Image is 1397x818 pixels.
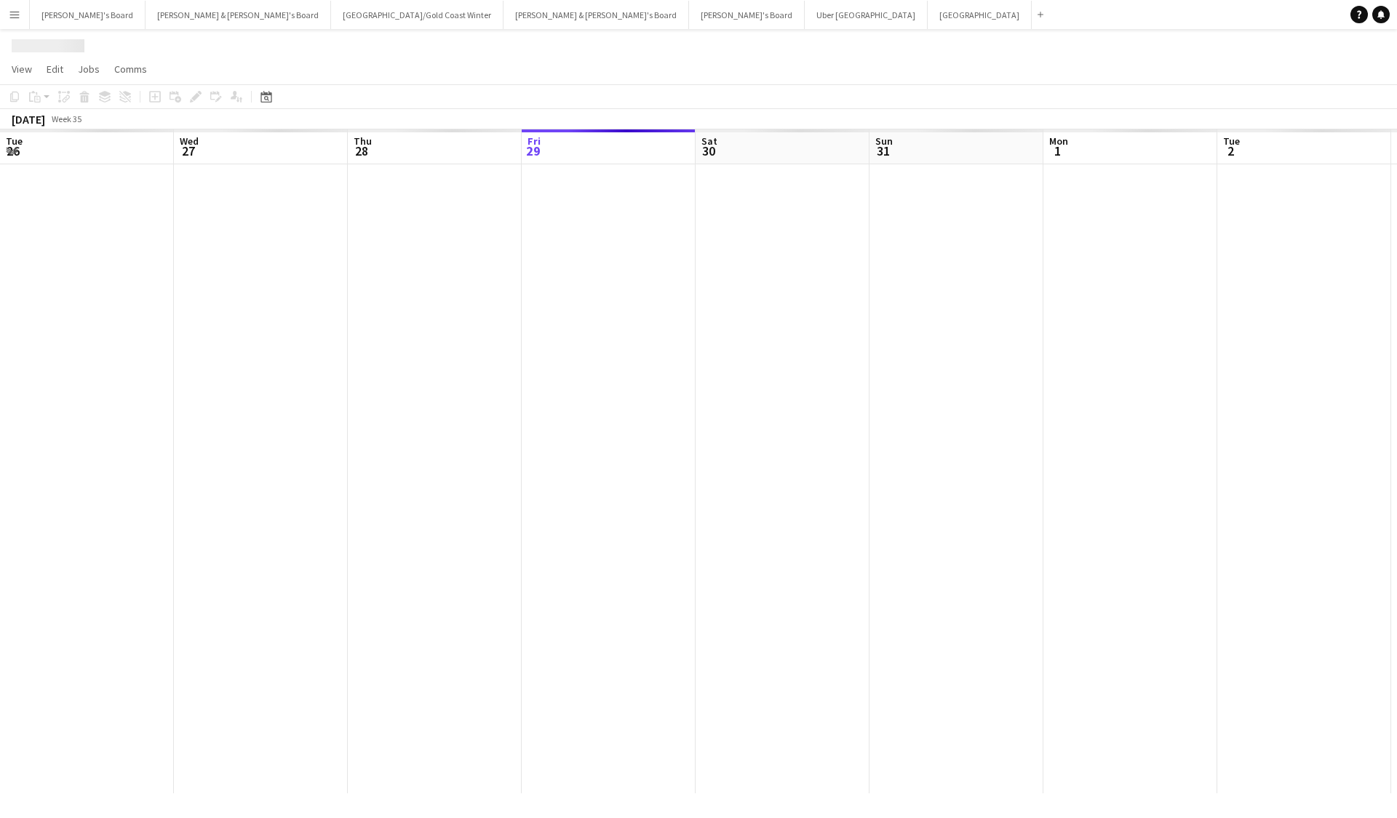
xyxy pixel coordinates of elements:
button: Uber [GEOGRAPHIC_DATA] [805,1,928,29]
span: 30 [699,143,717,159]
span: Tue [1223,135,1240,148]
span: Comms [114,63,147,76]
span: 2 [1221,143,1240,159]
span: 28 [351,143,372,159]
span: Tue [6,135,23,148]
a: Comms [108,60,153,79]
div: [DATE] [12,112,45,127]
span: View [12,63,32,76]
span: Sat [701,135,717,148]
a: Jobs [72,60,106,79]
button: [PERSON_NAME]'s Board [30,1,146,29]
span: Sun [875,135,893,148]
span: Edit [47,63,63,76]
button: [GEOGRAPHIC_DATA] [928,1,1032,29]
span: Week 35 [48,113,84,124]
button: [PERSON_NAME] & [PERSON_NAME]'s Board [504,1,689,29]
span: 26 [4,143,23,159]
span: 1 [1047,143,1068,159]
span: Thu [354,135,372,148]
span: 31 [873,143,893,159]
span: 27 [178,143,199,159]
span: Wed [180,135,199,148]
button: [PERSON_NAME]'s Board [689,1,805,29]
span: Mon [1049,135,1068,148]
span: 29 [525,143,541,159]
a: View [6,60,38,79]
span: Fri [528,135,541,148]
span: Jobs [78,63,100,76]
button: [PERSON_NAME] & [PERSON_NAME]'s Board [146,1,331,29]
a: Edit [41,60,69,79]
button: [GEOGRAPHIC_DATA]/Gold Coast Winter [331,1,504,29]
